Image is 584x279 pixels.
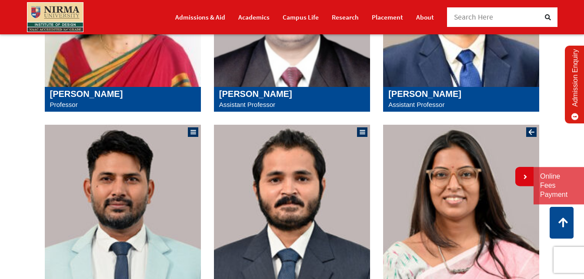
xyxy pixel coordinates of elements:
[219,89,365,99] h5: [PERSON_NAME]
[283,10,319,25] a: Campus Life
[238,10,270,25] a: Academics
[332,10,359,25] a: Research
[219,99,365,110] p: Assistant Professor
[50,89,196,99] h5: [PERSON_NAME]
[416,10,434,25] a: About
[388,89,534,99] h5: [PERSON_NAME]
[388,99,534,110] p: Assistant Professor
[50,89,196,110] a: [PERSON_NAME] Professor
[175,10,225,25] a: Admissions & Aid
[388,89,534,110] a: [PERSON_NAME] Assistant Professor
[454,12,494,22] span: Search Here
[372,10,403,25] a: Placement
[27,2,83,32] img: main_logo
[50,99,196,110] p: Professor
[540,172,577,199] a: Online Fees Payment
[219,89,365,110] a: [PERSON_NAME] Assistant Professor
